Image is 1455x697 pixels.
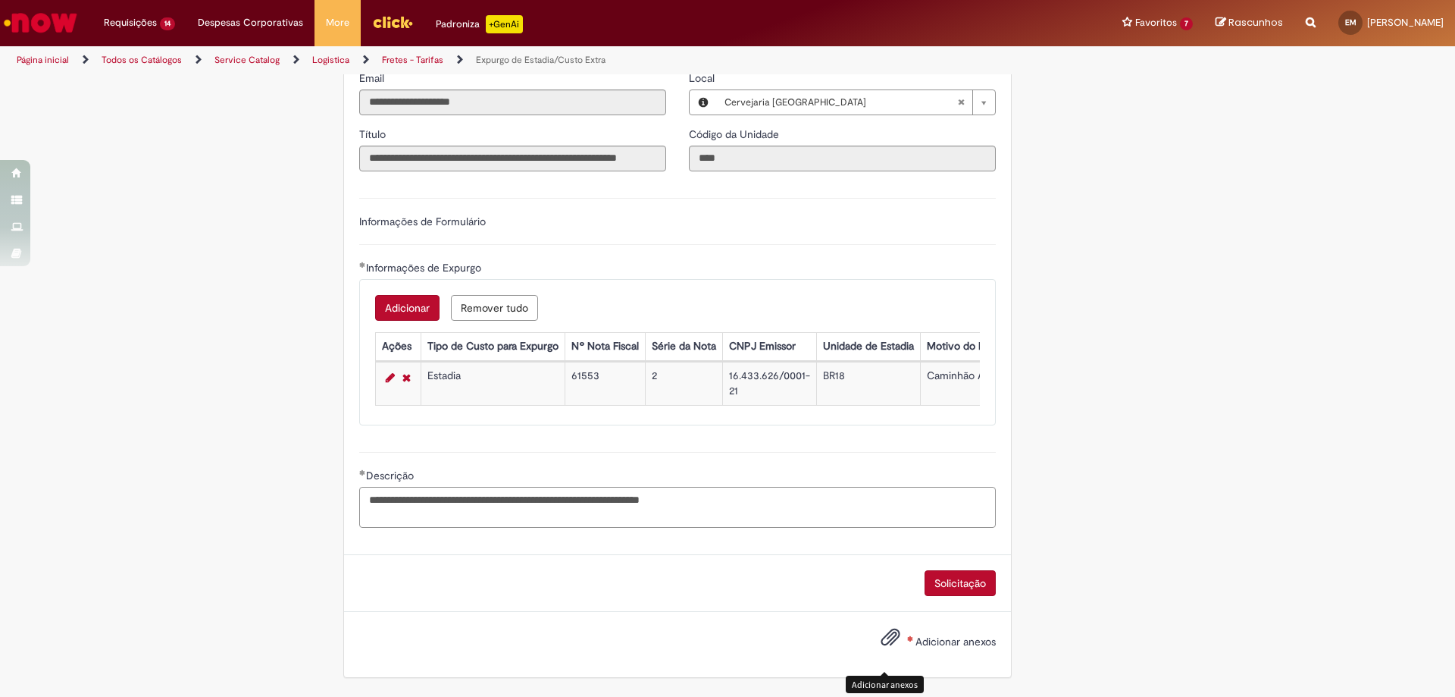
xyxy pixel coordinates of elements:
span: Despesas Corporativas [198,15,303,30]
span: 7 [1180,17,1193,30]
button: Local, Visualizar este registro Cervejaria Pernambuco [690,90,717,115]
th: Nº Nota Fiscal [565,332,645,360]
input: Código da Unidade [689,146,996,171]
span: More [326,15,349,30]
span: Informações de Expurgo [366,261,484,275]
span: Requisições [104,15,157,30]
span: Cervejaria [GEOGRAPHIC_DATA] [724,90,957,115]
img: ServiceNow [2,8,80,38]
input: Título [359,146,666,171]
td: BR18 [816,362,920,405]
span: [PERSON_NAME] [1367,16,1444,29]
span: Somente leitura - Código da Unidade [689,127,782,141]
ul: Trilhas de página [11,46,959,74]
span: Descrição [366,469,417,482]
label: Somente leitura - Título [359,127,389,142]
label: Somente leitura - Código da Unidade [689,127,782,142]
textarea: Descrição [359,487,996,528]
span: Obrigatório Preenchido [359,469,366,476]
button: Remove all rows for Informações de Expurgo [451,295,538,321]
button: Add a row for Informações de Expurgo [375,295,440,321]
th: Tipo de Custo para Expurgo [421,332,565,360]
th: CNPJ Emissor [722,332,816,360]
a: Cervejaria [GEOGRAPHIC_DATA]Limpar campo Local [717,90,995,115]
input: Email [359,89,666,115]
a: Página inicial [17,54,69,66]
td: Estadia [421,362,565,405]
th: Ações [375,332,421,360]
span: Somente leitura - Email [359,71,387,85]
abbr: Limpar campo Local [950,90,972,115]
a: Remover linha 1 [399,369,415,387]
span: EM [1345,17,1356,27]
span: Favoritos [1135,15,1177,30]
span: Rascunhos [1228,15,1283,30]
label: Informações de Formulário [359,215,486,228]
a: Editar Linha 1 [382,369,399,387]
th: Unidade de Estadia [816,332,920,360]
span: Somente leitura - Título [359,127,389,141]
a: Fretes - Tarifas [382,54,443,66]
span: Local [689,71,718,85]
a: Logistica [312,54,349,66]
th: Motivo do Expurgo [920,332,1023,360]
td: 16.433.626/0001-21 [722,362,816,405]
button: Adicionar anexos [877,623,904,658]
div: Padroniza [436,15,523,33]
td: Caminhão Ausente [920,362,1023,405]
img: click_logo_yellow_360x200.png [372,11,413,33]
span: 14 [160,17,175,30]
span: Adicionar anexos [915,635,996,648]
a: Expurgo de Estadia/Custo Extra [476,54,605,66]
label: Somente leitura - Email [359,71,387,86]
p: +GenAi [486,15,523,33]
td: 2 [645,362,722,405]
th: Série da Nota [645,332,722,360]
a: Service Catalog [214,54,280,66]
td: 61553 [565,362,645,405]
div: Adicionar anexos [846,676,924,693]
a: Todos os Catálogos [102,54,182,66]
button: Solicitação [925,570,996,596]
a: Rascunhos [1216,16,1283,30]
span: Obrigatório Preenchido [359,262,366,268]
